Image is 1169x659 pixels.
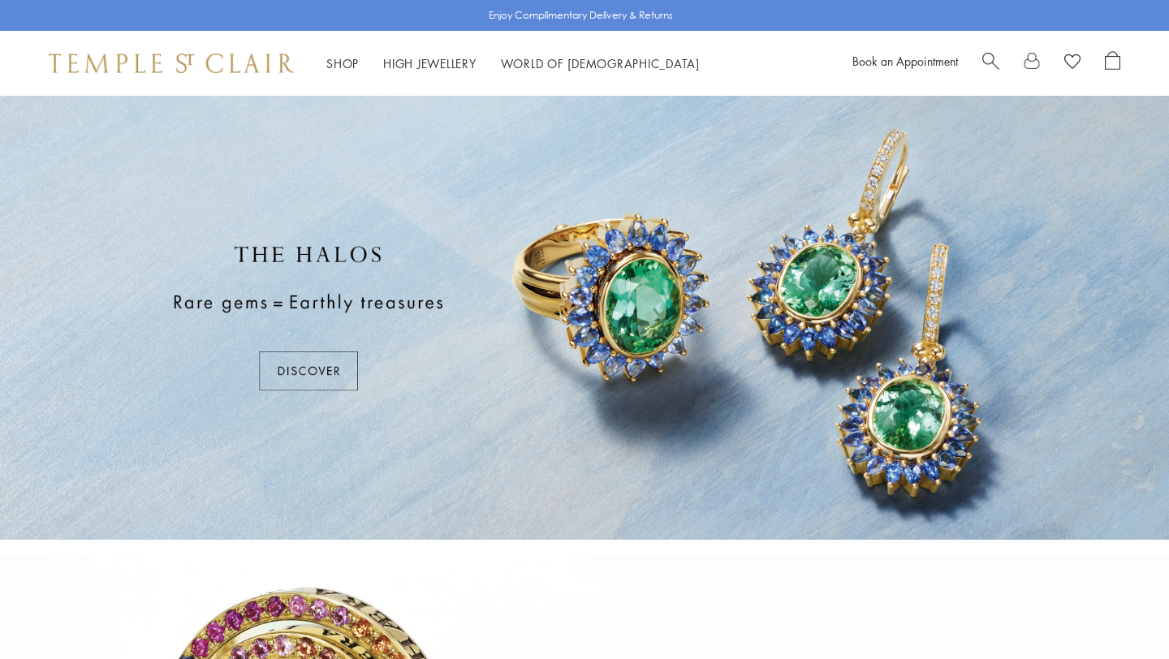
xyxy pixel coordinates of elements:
p: Enjoy Complimentary Delivery & Returns [489,7,673,24]
img: Temple St. Clair [49,54,294,73]
iframe: Gorgias live chat messenger [1088,583,1153,643]
a: Book an Appointment [852,53,958,69]
a: ShopShop [326,55,359,71]
a: Open Shopping Bag [1105,51,1120,75]
a: Search [982,51,999,75]
nav: Main navigation [326,54,700,74]
a: High JewelleryHigh Jewellery [383,55,477,71]
a: View Wishlist [1064,51,1081,75]
a: World of [DEMOGRAPHIC_DATA]World of [DEMOGRAPHIC_DATA] [501,55,700,71]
